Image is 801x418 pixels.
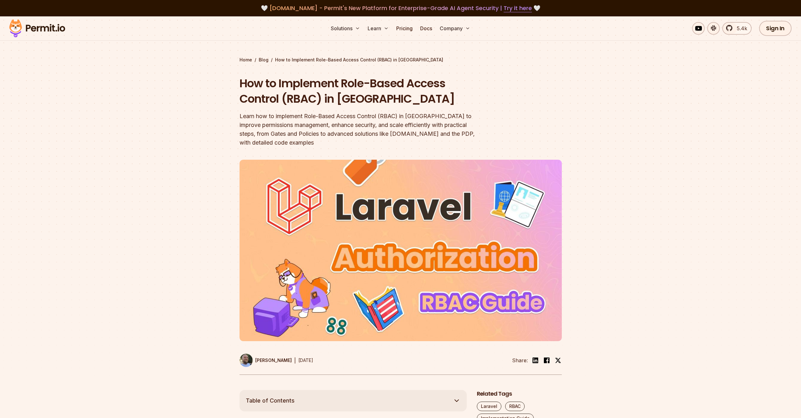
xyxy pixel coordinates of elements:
h1: How to Implement Role-Based Access Control (RBAC) in [GEOGRAPHIC_DATA] [240,76,481,107]
img: Permit logo [6,18,68,39]
time: [DATE] [298,358,313,363]
a: RBAC [505,402,525,411]
span: 5.4k [733,25,747,32]
a: 5.4k [722,22,752,35]
a: Try it here [504,4,532,12]
div: 🤍 🤍 [15,4,786,13]
button: Table of Contents [240,390,467,411]
a: Laravel [477,402,501,411]
div: | [294,357,296,364]
a: Home [240,57,252,63]
img: twitter [555,357,561,364]
img: Steve McDougall [240,354,253,367]
div: / / [240,57,562,63]
button: Learn [365,22,391,35]
a: [PERSON_NAME] [240,354,292,367]
h2: Related Tags [477,390,562,398]
button: Company [437,22,473,35]
a: Pricing [394,22,415,35]
img: linkedin [532,357,539,364]
span: Table of Contents [246,396,295,405]
div: Learn how to implement Role-Based Access Control (RBAC) in [GEOGRAPHIC_DATA] to improve permissio... [240,112,481,147]
a: Docs [418,22,435,35]
li: Share: [512,357,528,364]
button: Solutions [328,22,363,35]
span: [DOMAIN_NAME] - Permit's New Platform for Enterprise-Grade AI Agent Security | [269,4,532,12]
a: Blog [259,57,268,63]
img: facebook [543,357,550,364]
a: Sign In [759,21,792,36]
p: [PERSON_NAME] [255,357,292,364]
img: How to Implement Role-Based Access Control (RBAC) in Laravel [240,160,562,341]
